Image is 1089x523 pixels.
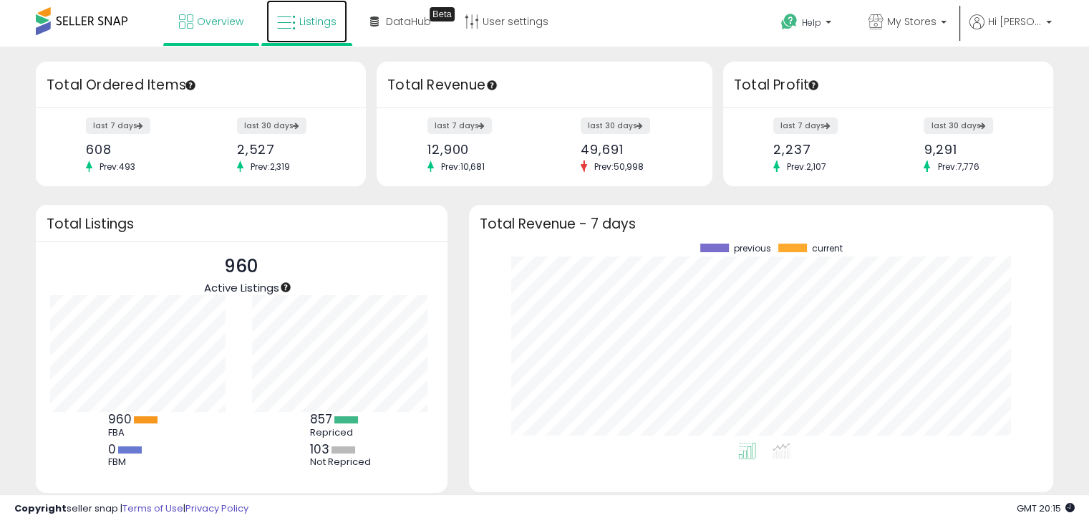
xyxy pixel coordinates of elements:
a: Terms of Use [122,502,183,515]
div: Tooltip anchor [807,79,820,92]
b: 103 [310,441,329,458]
b: 0 [108,441,116,458]
a: Privacy Policy [185,502,248,515]
p: 960 [204,253,279,280]
div: Tooltip anchor [485,79,498,92]
div: 12,900 [427,142,534,157]
span: Hi [PERSON_NAME] [988,14,1042,29]
span: Listings [299,14,337,29]
i: Get Help [780,13,798,31]
div: 9,291 [924,142,1027,157]
span: Active Listings [204,280,279,295]
span: Prev: 2,107 [780,160,833,173]
div: Tooltip anchor [279,281,292,294]
div: Not Repriced [310,456,374,468]
div: FBA [108,427,173,438]
span: 2025-09-15 20:15 GMT [1017,502,1075,515]
span: Prev: 493 [92,160,142,173]
span: Prev: 10,681 [434,160,492,173]
h3: Total Listings [47,219,437,229]
a: Help [770,2,846,47]
span: Help [802,16,821,29]
div: seller snap | | [14,502,248,516]
span: previous [734,244,771,254]
span: current [812,244,843,254]
span: Prev: 2,319 [243,160,297,173]
span: My Stores [887,14,936,29]
span: Overview [197,14,243,29]
b: 960 [108,411,132,428]
label: last 7 days [86,117,150,134]
span: DataHub [386,14,431,29]
label: last 30 days [581,117,650,134]
div: 2,237 [773,142,877,157]
h3: Total Revenue [387,75,702,95]
label: last 7 days [427,117,492,134]
h3: Total Ordered Items [47,75,355,95]
div: 49,691 [581,142,687,157]
div: Tooltip anchor [184,79,197,92]
div: 608 [86,142,190,157]
a: Hi [PERSON_NAME] [969,14,1052,47]
div: 2,527 [237,142,341,157]
div: Tooltip anchor [430,7,455,21]
h3: Total Profit [734,75,1042,95]
label: last 7 days [773,117,838,134]
h3: Total Revenue - 7 days [480,219,1042,229]
span: Prev: 50,998 [587,160,651,173]
span: Prev: 7,776 [930,160,986,173]
label: last 30 days [237,117,306,134]
div: Repriced [310,427,374,438]
div: FBM [108,456,173,468]
b: 857 [310,411,332,428]
label: last 30 days [924,117,993,134]
strong: Copyright [14,502,67,515]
